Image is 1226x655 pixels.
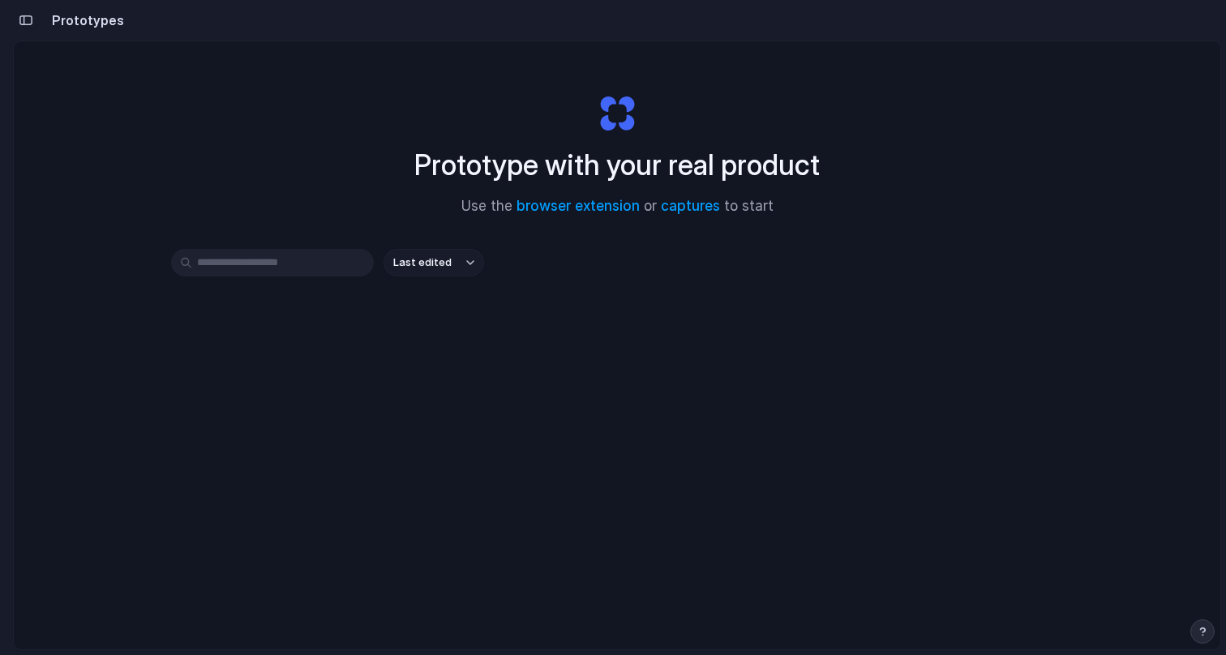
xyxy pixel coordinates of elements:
[661,198,720,214] a: captures
[393,255,452,271] span: Last edited
[414,143,820,186] h1: Prototype with your real product
[517,198,640,214] a: browser extension
[461,196,774,217] span: Use the or to start
[384,249,484,276] button: Last edited
[45,11,124,30] h2: Prototypes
